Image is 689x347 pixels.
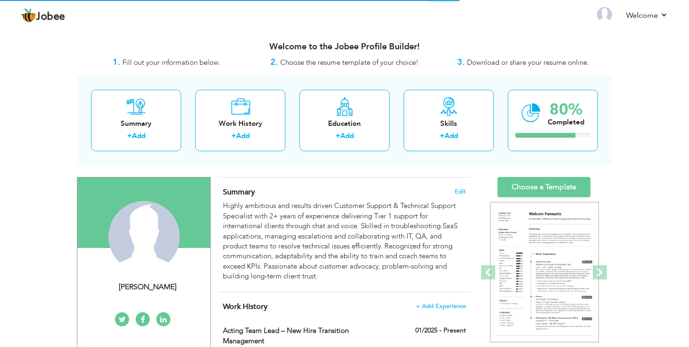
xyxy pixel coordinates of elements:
[415,326,466,335] label: 01/2025 - Present
[223,201,466,281] div: Highly ambitious and results driven Customer Support & Technical Support Specialist with 2+ years...
[444,131,458,140] a: Add
[336,131,340,141] label: +
[223,187,255,197] span: Summary
[99,119,174,129] div: Summary
[77,42,612,52] h3: Welcome to the Jobee Profile Builder!
[440,131,444,141] label: +
[280,58,419,67] span: Choose the resume template of your choice!
[597,7,612,22] img: Profile Img
[223,302,466,311] h4: This helps to show the companies you have worked for.
[626,10,668,21] a: Welcome
[455,188,466,195] span: Edit
[231,131,236,141] label: +
[84,282,210,293] div: [PERSON_NAME]
[223,187,466,197] h4: Adding a summary is a quick and easy way to highlight your experience and interests.
[548,117,584,127] div: Completed
[223,301,268,312] span: Work History
[270,56,278,68] strong: 2.
[36,12,65,22] span: Jobee
[21,8,36,23] img: jobee.io
[203,119,278,129] div: Work History
[498,177,590,197] a: Choose a Template
[21,8,65,23] a: Jobee
[411,119,486,129] div: Skills
[416,303,466,309] span: + Add Experience
[307,119,382,129] div: Education
[122,58,220,67] span: Fill out your information below.
[457,56,465,68] strong: 3.
[340,131,354,140] a: Add
[127,131,132,141] label: +
[132,131,145,140] a: Add
[113,56,120,68] strong: 1.
[223,326,381,346] label: Acting Team Lead – New Hire Transition Management
[467,58,589,67] span: Download or share your resume online.
[548,102,584,117] div: 80%
[108,201,180,272] img: Asad Aftab
[236,131,250,140] a: Add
